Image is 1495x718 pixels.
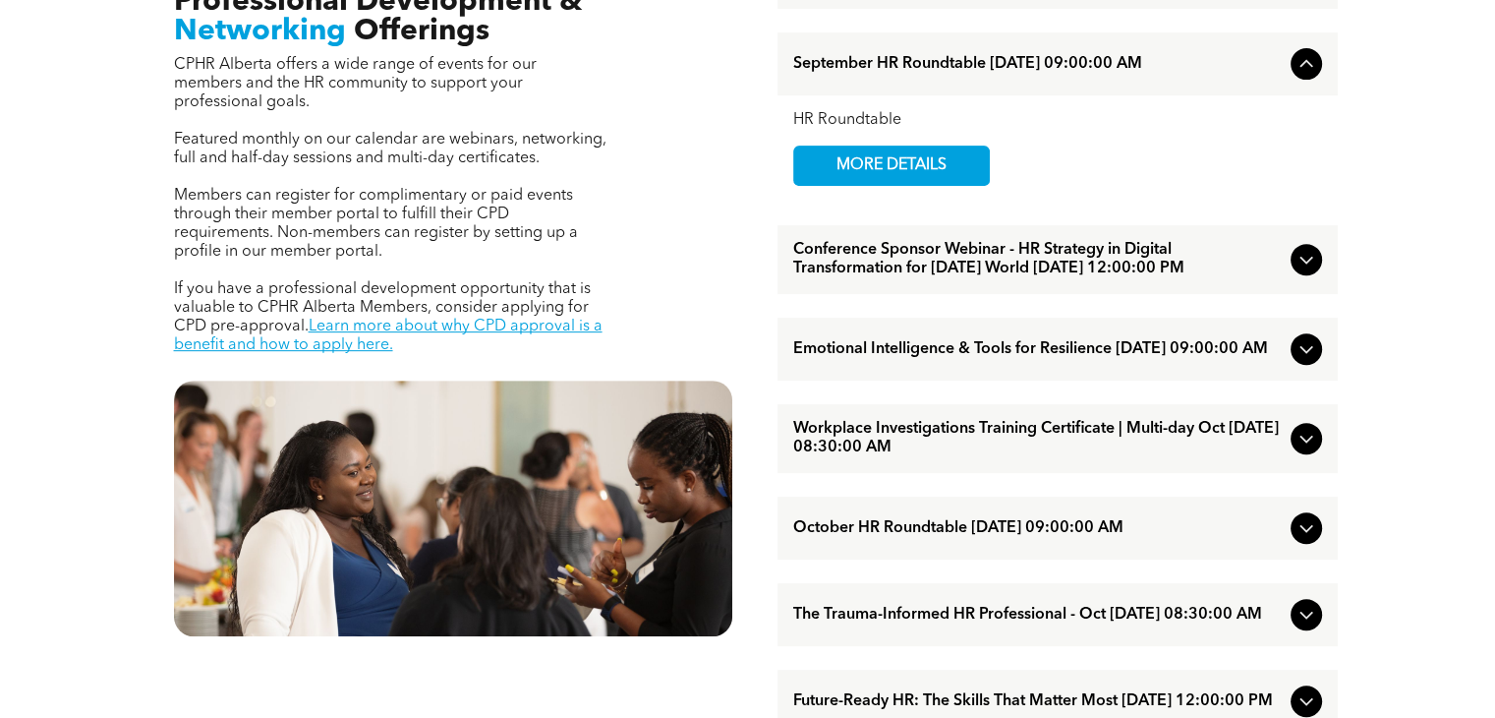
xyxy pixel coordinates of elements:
[814,147,969,185] span: MORE DETAILS
[174,132,606,166] span: Featured monthly on our calendar are webinars, networking, full and half-day sessions and multi-d...
[793,146,990,186] a: MORE DETAILS
[793,606,1283,625] span: The Trauma-Informed HR Professional - Oct [DATE] 08:30:00 AM
[354,17,489,46] span: Offerings
[793,55,1283,74] span: September HR Roundtable [DATE] 09:00:00 AM
[793,519,1283,538] span: October HR Roundtable [DATE] 09:00:00 AM
[793,420,1283,457] span: Workplace Investigations Training Certificate | Multi-day Oct [DATE] 08:30:00 AM
[793,692,1283,711] span: Future-Ready HR: The Skills That Matter Most [DATE] 12:00:00 PM
[174,319,603,353] a: Learn more about why CPD approval is a benefit and how to apply here.
[793,241,1283,278] span: Conference Sponsor Webinar - HR Strategy in Digital Transformation for [DATE] World [DATE] 12:00:...
[174,17,346,46] span: Networking
[174,57,537,110] span: CPHR Alberta offers a wide range of events for our members and the HR community to support your p...
[174,281,591,334] span: If you have a professional development opportunity that is valuable to CPHR Alberta Members, cons...
[793,340,1283,359] span: Emotional Intelligence & Tools for Resilience [DATE] 09:00:00 AM
[174,188,578,260] span: Members can register for complimentary or paid events through their member portal to fulfill thei...
[793,111,1322,130] div: HR Roundtable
